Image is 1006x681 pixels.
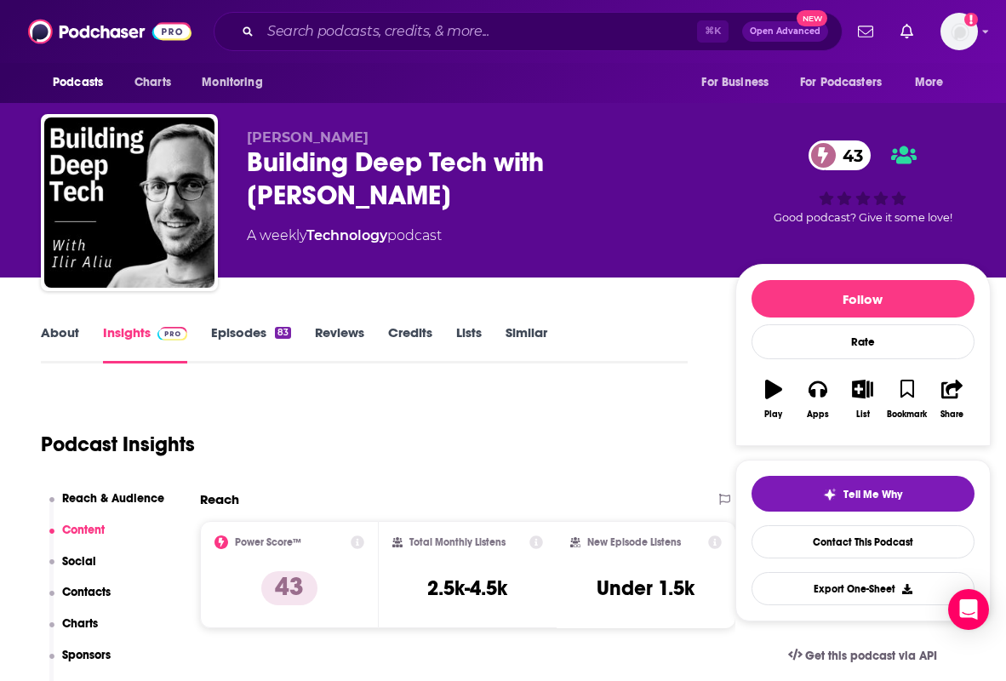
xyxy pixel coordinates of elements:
[840,369,884,430] button: List
[306,227,387,243] a: Technology
[948,589,989,630] div: Open Intercom Messenger
[41,324,79,363] a: About
[887,409,927,420] div: Bookmark
[807,409,829,420] div: Apps
[903,66,965,99] button: open menu
[851,17,880,46] a: Show notifications dropdown
[62,491,164,506] p: Reach & Audience
[41,432,195,457] h1: Podcast Insights
[823,488,837,501] img: tell me why sparkle
[940,13,978,50] button: Show profile menu
[134,71,171,94] span: Charts
[506,324,547,363] a: Similar
[885,369,929,430] button: Bookmark
[940,409,963,420] div: Share
[388,324,432,363] a: Credits
[247,129,369,146] span: [PERSON_NAME]
[456,324,482,363] a: Lists
[689,66,790,99] button: open menu
[752,525,975,558] a: Contact This Podcast
[62,523,105,537] p: Content
[315,324,364,363] a: Reviews
[247,226,442,246] div: A weekly podcast
[805,649,937,663] span: Get this podcast via API
[809,140,872,170] a: 43
[103,324,187,363] a: InsightsPodchaser Pro
[894,17,920,46] a: Show notifications dropdown
[62,648,111,662] p: Sponsors
[44,117,214,288] img: Building Deep Tech with Ilir Aliu
[752,324,975,359] div: Rate
[49,554,97,586] button: Social
[752,369,796,430] button: Play
[797,10,827,26] span: New
[940,13,978,50] img: User Profile
[261,571,317,605] p: 43
[49,616,99,648] button: Charts
[752,476,975,512] button: tell me why sparkleTell Me Why
[752,572,975,605] button: Export One-Sheet
[62,554,96,569] p: Social
[742,21,828,42] button: Open AdvancedNew
[701,71,769,94] span: For Business
[53,71,103,94] span: Podcasts
[275,327,291,339] div: 83
[856,409,870,420] div: List
[796,369,840,430] button: Apps
[697,20,729,43] span: ⌘ K
[735,129,991,235] div: 43Good podcast? Give it some love!
[28,15,191,48] img: Podchaser - Follow, Share and Rate Podcasts
[260,18,697,45] input: Search podcasts, credits, & more...
[915,71,944,94] span: More
[409,536,506,548] h2: Total Monthly Listens
[235,536,301,548] h2: Power Score™
[200,491,239,507] h2: Reach
[211,324,291,363] a: Episodes83
[929,369,974,430] button: Share
[964,13,978,26] svg: Add a profile image
[190,66,284,99] button: open menu
[789,66,906,99] button: open menu
[587,536,681,548] h2: New Episode Listens
[800,71,882,94] span: For Podcasters
[49,491,165,523] button: Reach & Audience
[750,27,820,36] span: Open Advanced
[940,13,978,50] span: Logged in as Isabellaoidem
[775,635,952,677] a: Get this podcast via API
[826,140,872,170] span: 43
[843,488,902,501] span: Tell Me Why
[49,585,111,616] button: Contacts
[49,648,111,679] button: Sponsors
[752,280,975,318] button: Follow
[774,211,952,224] span: Good podcast? Give it some love!
[764,409,782,420] div: Play
[49,523,106,554] button: Content
[214,12,843,51] div: Search podcasts, credits, & more...
[62,585,111,599] p: Contacts
[123,66,181,99] a: Charts
[62,616,98,631] p: Charts
[597,575,694,601] h3: Under 1.5k
[202,71,262,94] span: Monitoring
[157,327,187,340] img: Podchaser Pro
[41,66,125,99] button: open menu
[427,575,507,601] h3: 2.5k-4.5k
